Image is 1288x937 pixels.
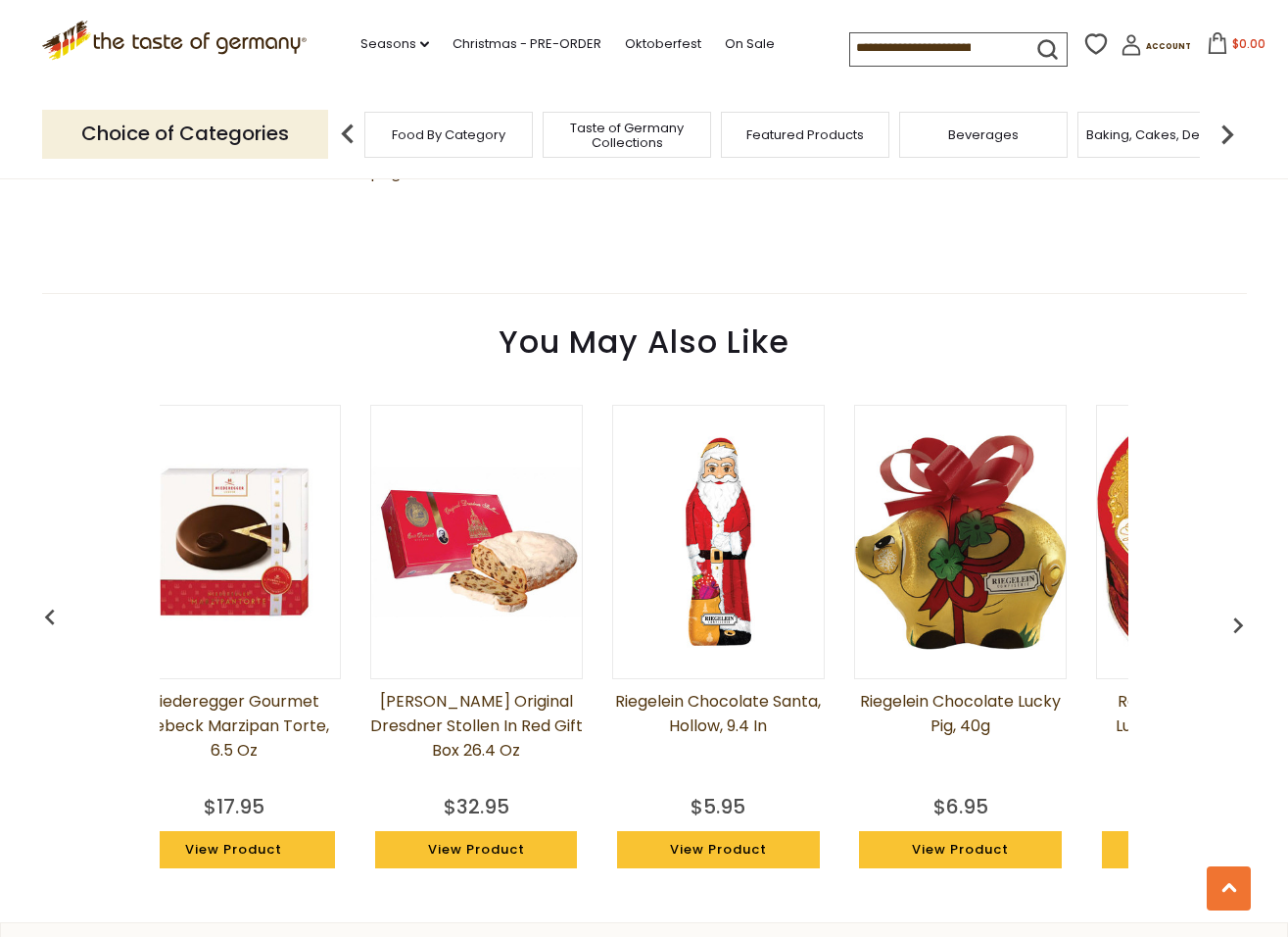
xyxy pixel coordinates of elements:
a: View Product [859,831,1061,868]
a: View Product [133,831,335,868]
img: Emil Reimann Original Dresdner Stollen in Red Gift Box 26.4 oz [371,437,582,648]
a: Baking, Cakes, Desserts [1086,127,1238,142]
a: Taste of Germany Collections [549,121,705,150]
img: previous arrow [328,115,367,154]
p: Choice of Categories [42,110,328,158]
div: $17.95 [204,792,264,821]
a: Christmas - PRE-ORDER [453,33,601,55]
div: $5.95 [691,792,745,821]
a: View Product [617,831,819,868]
a: [PERSON_NAME] Original Dresdner Stollen in Red Gift Box 26.4 oz [370,689,583,787]
a: Account [1121,34,1191,63]
a: Seasons [360,33,429,55]
a: Riegelein Chocolate Santa, Hollow, 9.4 in [612,689,825,787]
img: next arrow [1208,115,1247,154]
span: Account [1146,41,1191,52]
span: $0.00 [1232,35,1265,52]
img: Niederegger Gourmet Luebeck Marzipan Torte, 6.5 oz [128,437,339,648]
a: On Sale [725,33,775,55]
div: $6.95 [933,792,988,821]
a: View Product [375,831,577,868]
img: previous arrow [1222,610,1254,641]
img: previous arrow [34,602,66,633]
div: $32.95 [444,792,509,821]
a: Niederegger Gourmet Luebeck Marzipan Torte, 6.5 oz [127,689,340,787]
a: Beverages [948,127,1019,142]
a: Food By Category [392,127,505,142]
button: $0.00 [1195,32,1278,62]
a: Riegelein Chocolate Lucky Pig, 40g [854,689,1067,787]
a: Featured Products [746,127,864,142]
div: You May Also Like [38,294,1249,380]
a: Oktoberfest [625,33,701,55]
img: Riegelein Chocolate Lucky Pig, 40g [855,435,1066,650]
img: Riegelein Chocolate Santa, Hollow, 9.4 in [613,437,824,648]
